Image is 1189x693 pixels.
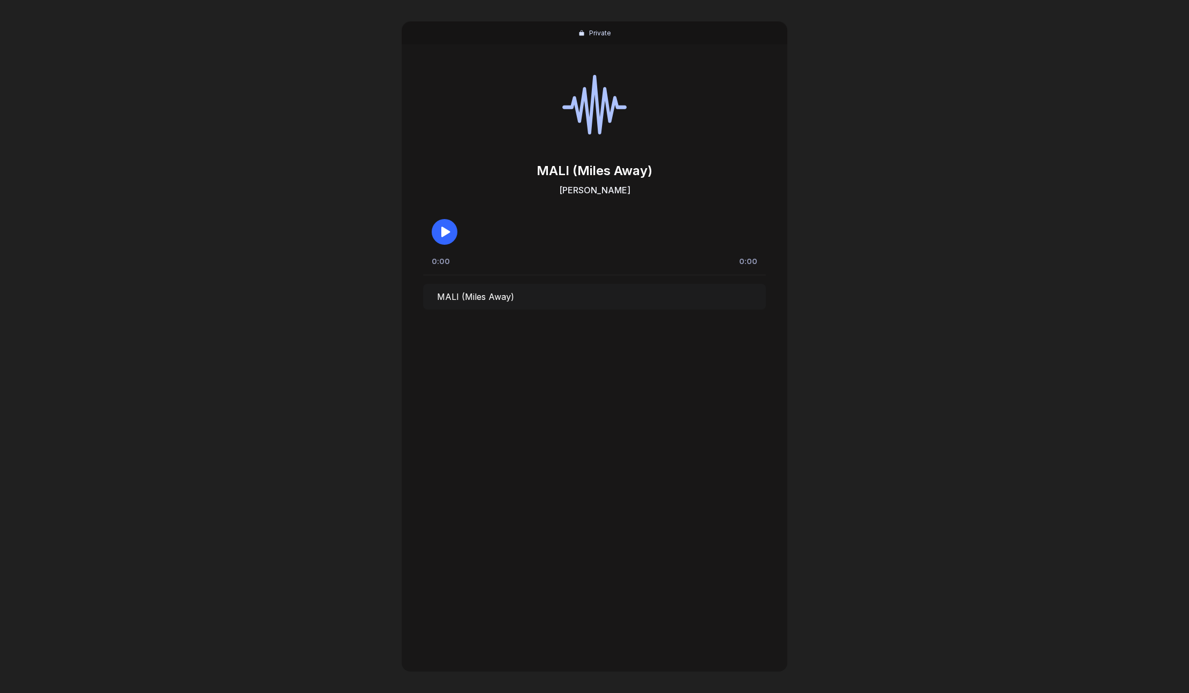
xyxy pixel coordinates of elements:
[589,29,611,37] div: Private
[437,291,514,302] div: MALI (Miles Away)
[739,256,757,266] div: 0:00
[432,256,450,266] div: 0:00
[537,163,652,178] div: MALI (Miles Away)
[559,185,630,195] a: [PERSON_NAME]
